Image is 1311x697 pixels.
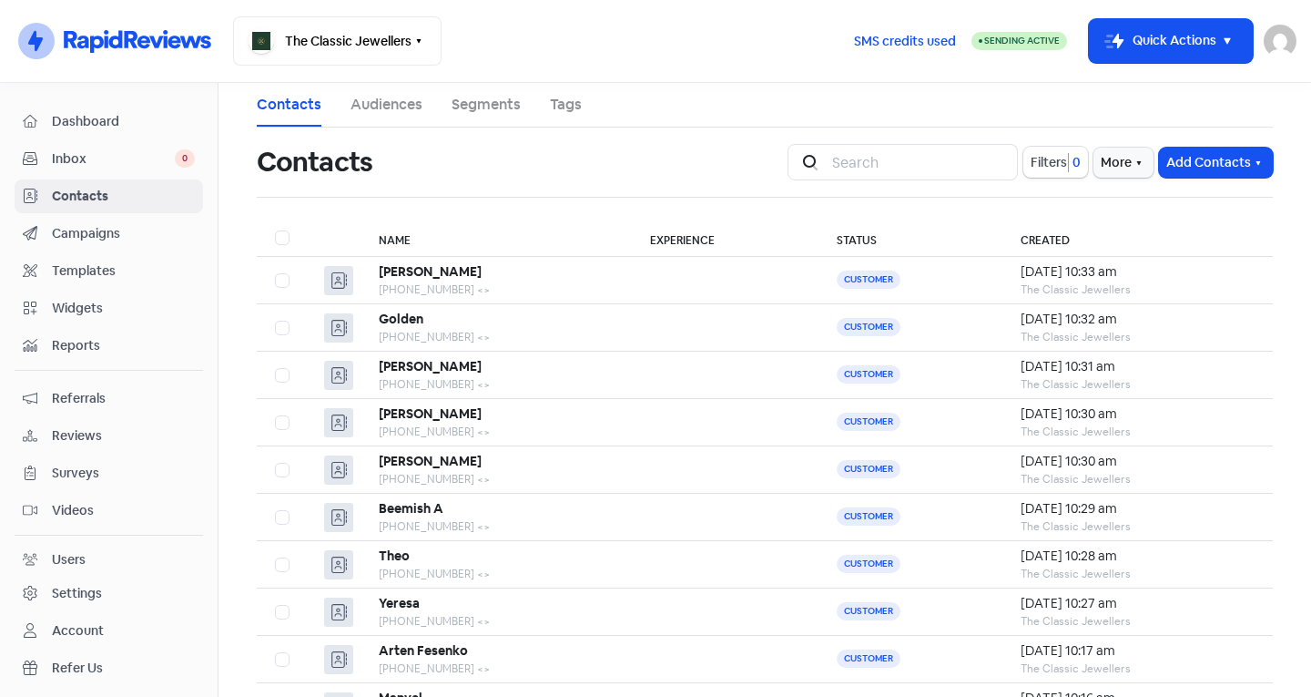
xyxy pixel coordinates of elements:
span: Customer [837,602,900,620]
div: [PHONE_NUMBER] <> [379,566,614,582]
div: [PHONE_NUMBER] <> [379,661,614,677]
a: SMS credits used [838,30,971,49]
button: More [1093,148,1153,178]
span: 0 [1069,153,1081,172]
a: Refer Us [15,651,203,685]
a: Tags [550,94,582,116]
div: [PHONE_NUMBER] <> [379,329,614,345]
div: [DATE] 10:30 am [1021,452,1255,471]
button: Quick Actions [1089,19,1253,63]
button: Add Contacts [1159,148,1273,178]
span: Customer [837,318,900,336]
div: [PHONE_NUMBER] <> [379,424,614,440]
span: Customer [837,271,900,289]
b: [PERSON_NAME] [379,263,482,280]
div: Account [52,621,104,641]
a: Templates [15,254,203,288]
a: Sending Active [971,30,1067,52]
div: The Classic Jewellers [1021,424,1255,440]
span: 0 [175,149,195,168]
a: Inbox 0 [15,142,203,176]
b: Golden [379,311,423,327]
div: [PHONE_NUMBER] <> [379,518,614,535]
div: The Classic Jewellers [1021,471,1255,487]
div: [DATE] 10:28 am [1021,547,1255,566]
span: Refer Us [52,659,195,678]
span: Customer [837,507,900,526]
div: [DATE] 10:31 am [1021,357,1255,376]
span: Sending Active [984,35,1060,46]
a: Referrals [15,382,203,415]
span: Widgets [52,299,195,318]
span: Templates [52,261,195,281]
b: [PERSON_NAME] [379,405,482,422]
div: Users [52,550,86,569]
a: Contacts [257,94,321,116]
div: [DATE] 10:30 am [1021,405,1255,424]
th: Experience [632,220,818,257]
div: The Classic Jewellers [1021,566,1255,582]
span: Reports [52,336,195,355]
iframe: chat widget [1235,624,1293,679]
span: Customer [837,650,900,668]
div: [PHONE_NUMBER] <> [379,613,614,630]
a: Segments [452,94,521,116]
div: [DATE] 10:32 am [1021,310,1255,329]
th: Created [1002,220,1273,257]
a: Reports [15,329,203,363]
a: Widgets [15,292,203,325]
span: Filters [1031,153,1067,172]
div: [PHONE_NUMBER] <> [379,376,614,393]
span: Customer [837,413,900,431]
b: [PERSON_NAME] [379,358,482,374]
a: Dashboard [15,105,203,138]
div: [DATE] 10:33 am [1021,262,1255,282]
span: Campaigns [52,224,195,243]
span: Customer [837,365,900,384]
b: Arten Fesenko [379,642,468,659]
th: Status [818,220,1003,257]
div: [DATE] 10:29 am [1021,499,1255,518]
a: Reviews [15,419,203,453]
span: Inbox [52,149,175,169]
a: Settings [15,577,203,610]
div: The Classic Jewellers [1021,661,1255,677]
input: Search [821,144,1018,180]
span: Customer [837,460,900,478]
span: Referrals [52,389,195,408]
h1: Contacts [257,133,372,191]
div: The Classic Jewellers [1021,518,1255,535]
a: Contacts [15,179,203,213]
div: The Classic Jewellers [1021,376,1255,393]
span: Dashboard [52,112,195,131]
a: Audiences [351,94,422,116]
span: Reviews [52,426,195,446]
div: Settings [52,584,102,603]
b: Theo [379,548,410,564]
div: [PHONE_NUMBER] <> [379,471,614,487]
a: Users [15,543,203,577]
b: [PERSON_NAME] [379,453,482,469]
div: [DATE] 10:17 am [1021,641,1255,661]
span: Surveys [52,464,195,483]
button: The Classic Jewellers [233,16,442,66]
span: SMS credits used [854,32,956,51]
div: [PHONE_NUMBER] <> [379,282,614,298]
span: Customer [837,555,900,573]
div: The Classic Jewellers [1021,613,1255,630]
a: Account [15,614,203,648]
a: Videos [15,494,203,528]
div: The Classic Jewellers [1021,282,1255,298]
span: Videos [52,501,195,520]
b: Beemish A [379,500,443,517]
a: Surveys [15,456,203,490]
b: Yeresa [379,595,420,611]
a: Campaigns [15,217,203,251]
button: Filters0 [1023,147,1088,178]
div: [DATE] 10:27 am [1021,594,1255,613]
span: Contacts [52,187,195,206]
th: Name [361,220,632,257]
div: The Classic Jewellers [1021,329,1255,345]
img: User [1264,25,1296,57]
